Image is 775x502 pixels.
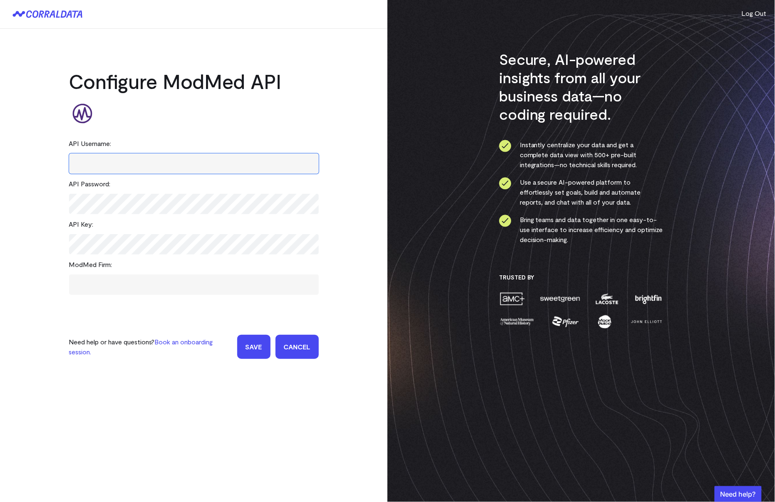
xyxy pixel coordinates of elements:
h3: Trusted By [499,274,663,281]
div: ModMed Firm: [69,255,319,274]
img: john-elliott-25751c40.png [630,314,663,329]
li: Bring teams and data together in one easy-to-use interface to increase efficiency and optimize de... [499,215,663,245]
img: moon-juice-c312e729.png [596,314,613,329]
a: Book an onboarding session. [69,338,213,356]
div: API Username: [69,134,319,153]
img: brightfin-a251e171.png [633,292,663,306]
img: pfizer-e137f5fc.png [551,314,580,329]
p: Need help or have questions? [69,337,232,357]
button: Log Out [742,8,767,18]
img: ico-check-circle-4b19435c.svg [499,177,512,190]
img: amnh-5afada46.png [499,314,535,329]
img: ico-check-circle-4b19435c.svg [499,215,512,227]
img: modmed-7d586e5d.svg [69,100,96,127]
div: API Key: [69,214,319,234]
div: API Password: [69,174,319,194]
img: sweetgreen-1d1fb32c.png [539,292,581,306]
img: ico-check-circle-4b19435c.svg [499,140,512,152]
h3: Secure, AI-powered insights from all your business data—no coding required. [499,50,663,123]
h2: Configure ModMed API [69,69,319,94]
li: Instantly centralize your data and get a complete data view with 500+ pre-built integrations—no t... [499,140,663,170]
a: Cancel [276,335,319,359]
li: Use a secure AI-powered platform to effortlessly set goals, build and automate reports, and chat ... [499,177,663,207]
img: lacoste-7a6b0538.png [595,292,619,306]
img: amc-0b11a8f1.png [499,292,526,306]
input: Save [237,335,271,359]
